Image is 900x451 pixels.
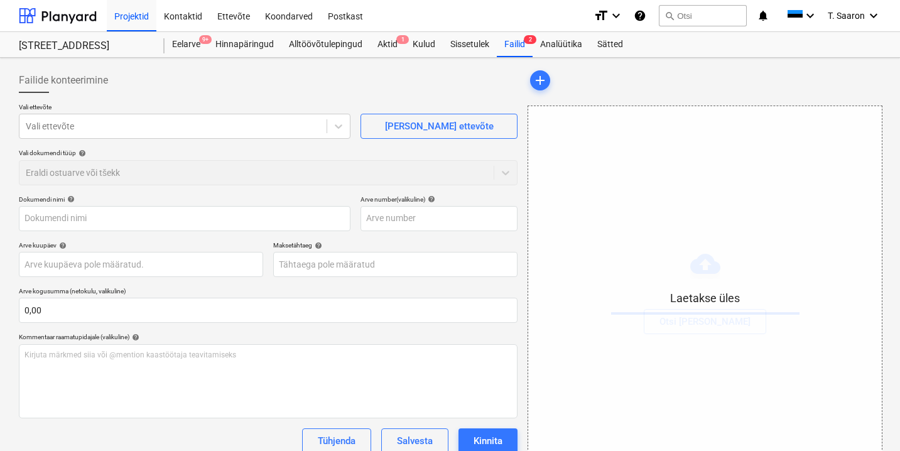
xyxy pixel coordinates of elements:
[165,32,208,57] a: Eelarve9+
[609,8,624,23] i: keyboard_arrow_down
[19,195,350,204] div: Dokumendi nimi
[19,241,263,249] div: Arve kuupäev
[57,242,67,249] span: help
[594,8,609,23] i: format_size
[634,8,646,23] i: Abikeskus
[19,287,518,298] p: Arve kogusumma (netokulu, valikuline)
[273,241,518,249] div: Maksetähtaeg
[533,73,548,88] span: add
[19,73,108,88] span: Failide konteerimine
[425,195,435,203] span: help
[497,32,533,57] div: Failid
[19,149,518,157] div: Vali dokumendi tüüp
[199,35,212,44] span: 9+
[19,40,149,53] div: [STREET_ADDRESS]
[318,433,355,449] div: Tühjenda
[866,8,881,23] i: keyboard_arrow_down
[19,103,350,114] p: Vali ettevõte
[273,252,518,277] input: Tähtaega pole määratud
[443,32,497,57] a: Sissetulek
[611,291,800,306] p: Laetakse üles
[129,334,139,341] span: help
[19,333,518,341] div: Kommentaar raamatupidajale (valikuline)
[396,35,409,44] span: 1
[828,11,865,21] span: T. Saaron
[65,195,75,203] span: help
[208,32,281,57] a: Hinnapäringud
[361,206,518,231] input: Arve number
[76,149,86,157] span: help
[370,32,405,57] a: Aktid1
[19,252,263,277] input: Arve kuupäeva pole määratud.
[837,391,900,451] iframe: Chat Widget
[361,114,518,139] button: [PERSON_NAME] ettevõte
[803,8,818,23] i: keyboard_arrow_down
[757,8,769,23] i: notifications
[590,32,631,57] a: Sätted
[405,32,443,57] a: Kulud
[19,298,518,323] input: Arve kogusumma (netokulu, valikuline)
[281,32,370,57] a: Alltöövõtulepingud
[524,35,536,44] span: 2
[497,32,533,57] a: Failid2
[312,242,322,249] span: help
[659,5,747,26] button: Otsi
[165,32,208,57] div: Eelarve
[533,32,590,57] a: Analüütika
[664,11,675,21] span: search
[19,206,350,231] input: Dokumendi nimi
[370,32,405,57] div: Aktid
[361,195,518,204] div: Arve number (valikuline)
[474,433,502,449] div: Kinnita
[385,118,494,134] div: [PERSON_NAME] ettevõte
[397,433,433,449] div: Salvesta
